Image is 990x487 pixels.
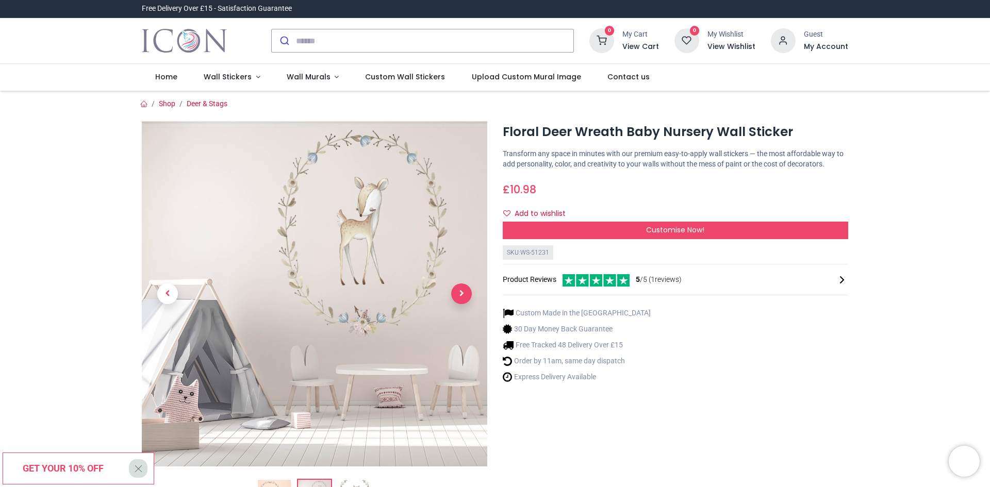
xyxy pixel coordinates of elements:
a: 0 [674,36,699,44]
li: Free Tracked 48 Delivery Over £15 [503,340,651,350]
sup: 0 [690,26,700,36]
div: My Wishlist [707,29,755,40]
span: Customise Now! [646,225,704,235]
span: Wall Stickers [204,72,252,82]
li: Order by 11am, same day dispatch [503,356,651,366]
span: Upload Custom Mural Image [472,72,581,82]
span: Home [155,72,177,82]
button: Submit [272,29,296,52]
a: Wall Stickers [190,64,273,91]
div: SKU: WS-51231 [503,245,553,260]
span: 5 [636,275,640,283]
iframe: Customer reviews powered by Trustpilot [632,4,848,14]
span: Previous [157,283,178,304]
a: Wall Murals [273,64,352,91]
li: Express Delivery Available [503,372,651,382]
a: Previous [142,173,193,415]
span: /5 ( 1 reviews) [636,275,682,285]
img: WS-51231-02 [142,121,487,466]
span: Custom Wall Stickers [365,72,445,82]
sup: 0 [605,26,615,36]
span: 10.98 [510,182,536,197]
a: Next [436,173,487,415]
span: Contact us [607,72,650,82]
li: 30 Day Money Back Guarantee [503,324,651,334]
div: Free Delivery Over £15 - Satisfaction Guarantee [142,4,292,14]
a: Logo of Icon Wall Stickers [142,26,227,55]
div: Guest [804,29,848,40]
i: Add to wishlist [503,210,510,217]
span: Next [451,283,472,304]
a: 0 [589,36,614,44]
h1: Floral Deer Wreath Baby Nursery Wall Sticker [503,123,848,141]
div: My Cart [622,29,659,40]
a: View Cart [622,42,659,52]
img: Icon Wall Stickers [142,26,227,55]
a: Shop [159,99,175,108]
p: Transform any space in minutes with our premium easy-to-apply wall stickers — the most affordable... [503,149,848,169]
span: £ [503,182,536,197]
a: Deer & Stags [187,99,227,108]
button: Add to wishlistAdd to wishlist [503,205,574,223]
a: My Account [804,42,848,52]
iframe: Brevo live chat [949,446,980,477]
a: View Wishlist [707,42,755,52]
li: Custom Made in the [GEOGRAPHIC_DATA] [503,308,651,318]
div: Product Reviews [503,273,848,287]
span: Wall Murals [287,72,331,82]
